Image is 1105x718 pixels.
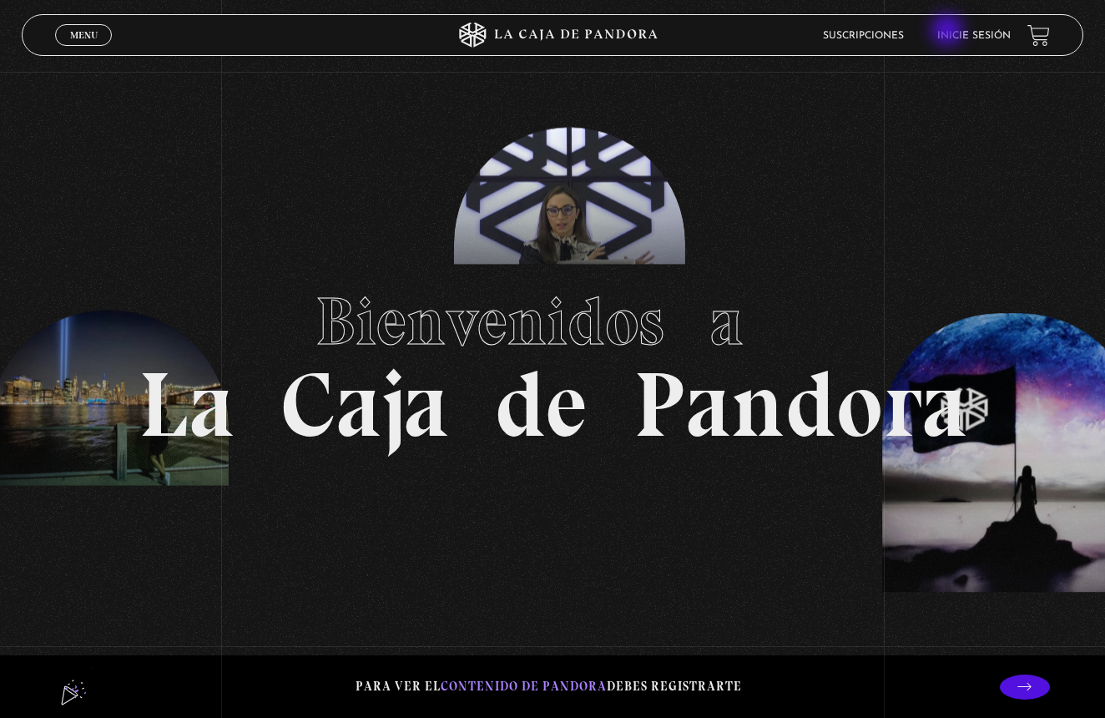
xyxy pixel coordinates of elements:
[1027,24,1050,47] a: View your shopping cart
[64,44,103,56] span: Cerrar
[441,679,607,694] span: contenido de Pandora
[937,31,1011,41] a: Inicie sesión
[70,30,98,40] span: Menu
[823,31,904,41] a: Suscripciones
[139,267,967,451] h1: La Caja de Pandora
[315,281,790,362] span: Bienvenidos a
[356,675,742,698] p: Para ver el debes registrarte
